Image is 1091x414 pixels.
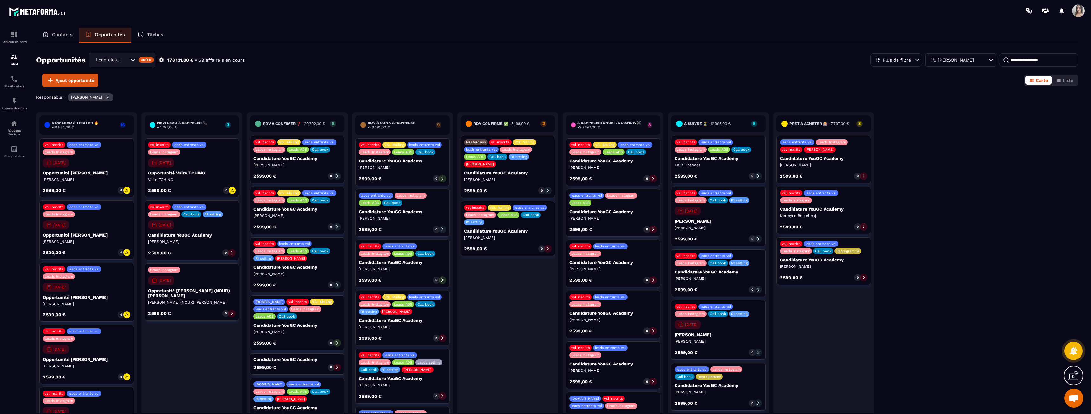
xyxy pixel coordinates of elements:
[571,252,599,256] p: Leads Instagram
[289,249,307,253] p: Leads ADS
[815,249,831,253] p: Call book
[700,254,731,258] p: leads entrants vsl
[2,40,27,43] p: Tableau de bord
[253,265,341,270] p: Candidature YouGC Academy
[569,278,592,282] p: 2 599,00 €
[710,312,726,316] p: Call book
[361,143,379,147] p: vsl inscrits
[675,219,762,224] p: [PERSON_NAME]
[120,122,126,127] p: 16
[569,260,657,265] p: Candidature YouGC Academy
[225,251,227,255] p: 0
[782,242,800,246] p: vsl inscrits
[159,278,171,283] p: [DATE]
[394,150,412,154] p: Leads ADS
[396,194,425,198] p: Leads Instagram
[199,57,245,63] p: 69 affaire s en cours
[253,156,341,161] p: Candidature YouGC Academy
[710,148,728,152] p: Leads ADS
[139,57,154,63] div: Créer
[148,251,171,255] p: 2 599,00 €
[409,295,440,299] p: leads entrants vsl
[780,257,867,262] p: Candidature YouGC Academy
[255,314,274,319] p: Leads ADS
[751,174,753,178] p: 0
[515,140,534,144] p: VSL Mailing
[43,295,130,300] p: Opportunité [PERSON_NAME]
[157,121,222,129] h6: New lead à RAPPELER 📞 -
[571,150,599,154] p: Leads Instagram
[53,223,66,227] p: [DATE]
[359,318,446,323] p: Candidature YouGC Academy
[1063,78,1073,83] span: Liste
[676,140,695,144] p: vsl inscrits
[751,237,753,241] p: 0
[464,170,552,175] p: Candidature YouGC Academy
[523,213,539,217] p: Call book
[2,93,27,115] a: automationsautomationsAutomatisations
[435,278,437,282] p: 0
[782,198,810,202] p: Leads Instagram
[883,58,911,62] p: Plus de filtre
[676,191,695,195] p: vsl inscrits
[2,48,27,70] a: formationformationCRM
[312,148,328,152] p: Call book
[148,188,171,193] p: 2 599,00 €
[571,244,590,248] p: vsl inscrits
[409,143,440,147] p: leads entrants vsl
[394,302,412,306] p: Leads ADS
[710,122,731,126] span: 12 995,00 €
[225,311,227,316] p: 0
[279,314,295,319] p: Call book
[436,122,441,127] p: 9
[780,156,867,161] p: Candidature YouGC Academy
[361,194,391,198] p: leads entrants vsl
[10,145,18,153] img: accountant
[607,194,635,198] p: Leads Instagram
[856,121,863,126] p: 3
[10,53,18,61] img: formation
[435,227,437,232] p: 0
[36,28,79,43] a: Contacts
[569,216,657,221] p: [PERSON_NAME]
[359,278,382,282] p: 2 599,00 €
[253,174,276,178] p: 2 599,00 €
[253,283,276,287] p: 2 599,00 €
[604,150,623,154] p: Leads ADS
[255,256,272,260] p: R1 setting
[384,201,400,205] p: Call book
[255,191,274,195] p: vsl inscrits
[700,191,731,195] p: leads entrants vsl
[499,213,518,217] p: Leads ADS
[577,121,644,129] h6: A RAPPELER/GHOST/NO SHOW✖️ -
[225,122,231,127] p: 3
[225,188,227,193] p: 0
[253,213,341,218] p: [PERSON_NAME]
[676,261,705,265] p: Leads Instagram
[675,269,762,274] p: Candidature YouGC Academy
[43,177,130,182] p: [PERSON_NAME]
[417,150,434,154] p: Call book
[45,274,73,279] p: Leads Instagram
[89,53,155,67] div: Search for option
[279,242,310,246] p: leads entrants vsl
[806,242,836,246] p: leads entrants vsl
[120,250,122,255] p: 0
[700,140,731,144] p: leads entrants vsl
[789,122,849,126] h6: Prêt à acheter 🎰 -
[56,77,94,83] span: Ajout opportunité
[167,57,193,63] p: 178 131,00 €
[1052,76,1077,85] button: Liste
[831,122,849,126] span: 7 797,00 €
[95,32,125,37] p: Opportunités
[464,188,487,193] p: 2 599,00 €
[938,58,974,62] p: [PERSON_NAME]
[359,209,446,214] p: Candidature YouGC Academy
[95,56,123,63] span: Lead closing
[502,148,530,152] p: Leads Instagram
[52,121,116,129] h6: New lead à traiter 🔥 -
[685,209,697,213] p: [DATE]
[571,201,590,205] p: Leads ADS
[255,242,274,246] p: vsl inscrits
[183,212,199,216] p: Call book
